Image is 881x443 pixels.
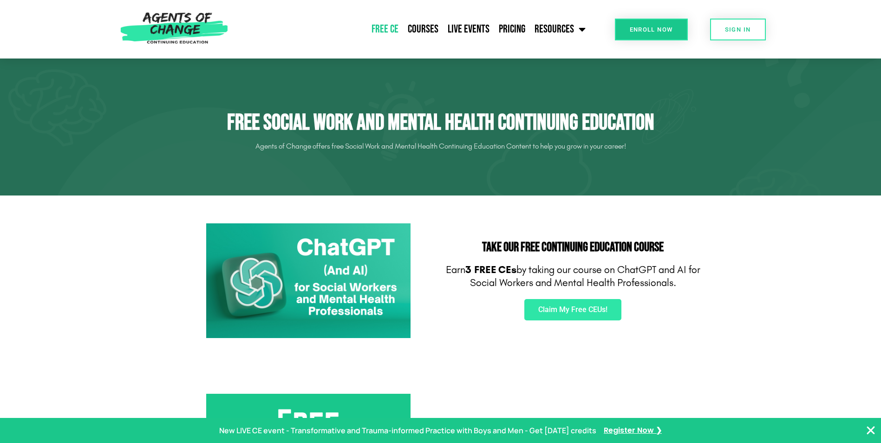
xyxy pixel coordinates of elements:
[181,139,701,154] p: Agents of Change offers free Social Work and Mental Health Continuing Education Content to help y...
[445,241,701,254] h2: Take Our FREE Continuing Education Course
[445,263,701,290] p: Earn by taking our course on ChatGPT and AI for Social Workers and Mental Health Professionals.
[530,18,590,41] a: Resources
[710,19,766,40] a: SIGN IN
[865,425,876,436] button: Close Banner
[538,306,607,313] span: Claim My Free CEUs!
[403,18,443,41] a: Courses
[725,26,751,33] span: SIGN IN
[604,424,662,437] a: Register Now ❯
[615,19,688,40] a: Enroll Now
[524,299,621,320] a: Claim My Free CEUs!
[465,264,516,276] b: 3 FREE CEs
[219,424,596,437] p: New LIVE CE event - Transformative and Trauma-informed Practice with Boys and Men - Get [DATE] cr...
[233,18,590,41] nav: Menu
[181,110,701,137] h1: Free Social Work and Mental Health Continuing Education
[494,18,530,41] a: Pricing
[367,18,403,41] a: Free CE
[630,26,673,33] span: Enroll Now
[443,18,494,41] a: Live Events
